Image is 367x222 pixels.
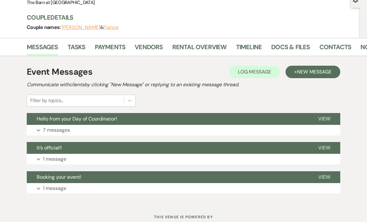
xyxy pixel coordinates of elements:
[43,126,70,134] p: 7 messages
[27,154,340,164] button: 1 message
[62,24,118,31] span: &
[229,66,280,78] button: Log Message
[67,42,86,56] a: Tasks
[308,171,340,183] button: View
[43,184,66,192] p: 1 message
[103,25,118,30] button: Fiance
[319,42,351,56] a: Contacts
[27,183,340,194] button: 1 message
[27,171,308,183] button: Booking your event!
[37,116,117,122] span: Hello from your Day of Coordinator!
[27,65,92,78] h1: Event Messages
[27,81,340,88] h2: Communicate with clients by clicking "New Message" or replying to an existing message thread.
[37,174,81,180] span: Booking your event!
[27,42,58,56] a: Messages
[27,24,62,31] span: Couple names:
[135,42,163,56] a: Vendors
[27,125,340,135] button: 7 messages
[30,97,63,104] div: Filter by topics...
[236,42,262,56] a: Timeline
[27,13,354,22] h3: Couple Details
[172,42,227,56] a: Rental Overview
[238,68,271,75] span: Log Message
[297,68,332,75] span: New Message
[318,144,330,151] span: View
[62,25,100,30] button: [PERSON_NAME]
[318,116,330,122] span: View
[308,113,340,125] button: View
[318,174,330,180] span: View
[37,144,62,151] span: It’s official!!
[286,66,340,78] button: +New Message
[43,155,66,163] p: 1 message
[308,142,340,154] button: View
[27,142,308,154] button: It’s official!!
[271,42,310,56] a: Docs & Files
[95,42,126,56] a: Payments
[27,113,308,125] button: Hello from your Day of Coordinator!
